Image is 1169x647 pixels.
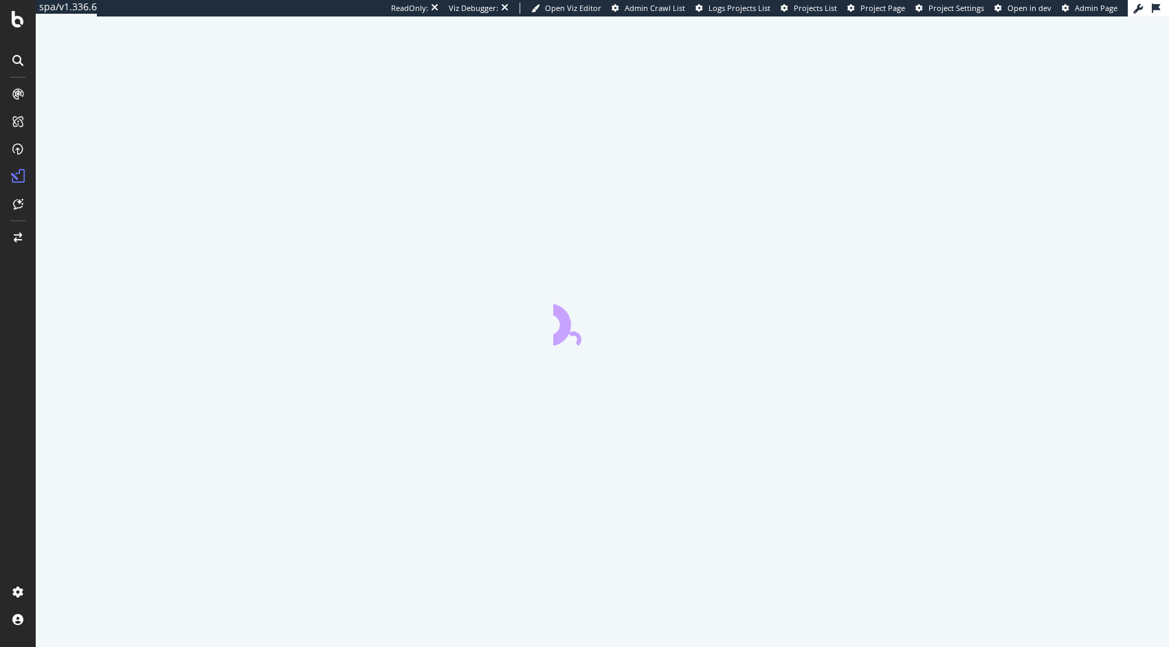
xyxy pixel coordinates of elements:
[781,3,837,14] a: Projects List
[1007,3,1051,13] span: Open in dev
[1062,3,1117,14] a: Admin Page
[449,3,498,14] div: Viz Debugger:
[994,3,1051,14] a: Open in dev
[860,3,905,13] span: Project Page
[915,3,984,14] a: Project Settings
[928,3,984,13] span: Project Settings
[545,3,601,13] span: Open Viz Editor
[531,3,601,14] a: Open Viz Editor
[612,3,685,14] a: Admin Crawl List
[709,3,770,13] span: Logs Projects List
[1075,3,1117,13] span: Admin Page
[391,3,428,14] div: ReadOnly:
[695,3,770,14] a: Logs Projects List
[847,3,905,14] a: Project Page
[625,3,685,13] span: Admin Crawl List
[553,296,652,345] div: animation
[794,3,837,13] span: Projects List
